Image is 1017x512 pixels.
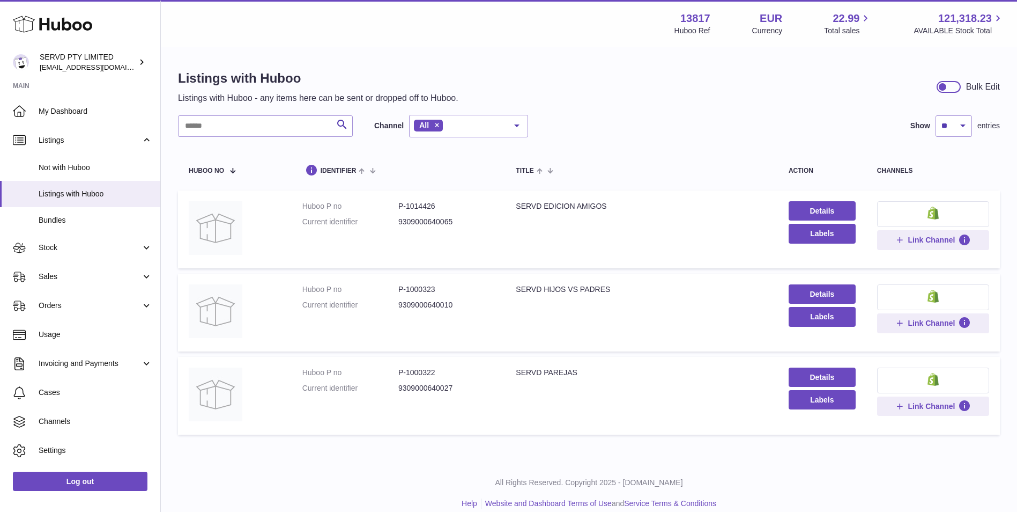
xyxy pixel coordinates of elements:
button: Labels [789,307,856,326]
dt: Huboo P no [302,201,398,211]
span: Huboo no [189,167,224,174]
span: Invoicing and Payments [39,359,141,369]
p: Listings with Huboo - any items here can be sent or dropped off to Huboo. [178,92,458,104]
img: internalAdmin-13817@internal.huboo.com [13,54,29,70]
a: Website and Dashboard Terms of Use [485,499,612,508]
dt: Current identifier [302,217,398,227]
img: shopify-small.png [927,290,939,303]
label: Show [910,121,930,131]
dd: 9309000640010 [398,300,494,310]
button: Link Channel [877,230,989,250]
span: Orders [39,301,141,311]
a: Service Terms & Conditions [624,499,716,508]
button: Labels [789,224,856,243]
div: SERVD PTY LIMITED [40,52,136,72]
span: Link Channel [908,235,955,245]
span: AVAILABLE Stock Total [914,26,1004,36]
a: Help [462,499,477,508]
a: Details [789,201,856,221]
span: 121,318.23 [938,11,992,26]
span: identifier [321,167,357,174]
span: entries [977,121,1000,131]
img: SERVD HIJOS VS PADRES [189,284,242,338]
a: Details [789,368,856,387]
span: title [516,167,533,174]
dt: Huboo P no [302,368,398,378]
dt: Huboo P no [302,284,398,295]
span: [EMAIL_ADDRESS][DOMAIN_NAME] [40,63,158,71]
a: 22.99 Total sales [824,11,872,36]
dt: Current identifier [302,383,398,393]
a: Log out [13,472,147,491]
label: Channel [374,121,404,131]
dd: 9309000640027 [398,383,494,393]
img: SERVD EDICION AMIGOS [189,201,242,255]
span: Channels [39,416,152,427]
span: Sales [39,272,141,282]
button: Labels [789,390,856,409]
div: SERVD EDICION AMIGOS [516,201,767,211]
li: and [481,499,716,509]
span: Settings [39,445,152,456]
dd: 9309000640065 [398,217,494,227]
span: Bundles [39,215,152,225]
a: 121,318.23 AVAILABLE Stock Total [914,11,1004,36]
span: Usage [39,330,152,340]
a: Details [789,284,856,304]
div: Huboo Ref [674,26,710,36]
dt: Current identifier [302,300,398,310]
span: All [419,121,429,129]
div: SERVD PAREJAS [516,368,767,378]
div: SERVD HIJOS VS PADRES [516,284,767,295]
span: 22.99 [833,11,859,26]
strong: EUR [760,11,782,26]
div: Bulk Edit [966,81,1000,93]
strong: 13817 [680,11,710,26]
div: channels [877,167,989,174]
dd: P-1014426 [398,201,494,211]
button: Link Channel [877,397,989,416]
span: Stock [39,243,141,253]
span: Cases [39,387,152,398]
span: Link Channel [908,401,955,411]
div: Currency [752,26,783,36]
span: Listings [39,135,141,145]
img: shopify-small.png [927,373,939,386]
img: SERVD PAREJAS [189,368,242,421]
p: All Rights Reserved. Copyright 2025 - [DOMAIN_NAME] [169,478,1008,488]
button: Link Channel [877,313,989,333]
h1: Listings with Huboo [178,70,458,87]
span: My Dashboard [39,106,152,116]
span: Not with Huboo [39,163,152,173]
div: action [789,167,856,174]
span: Link Channel [908,318,955,328]
span: Listings with Huboo [39,189,152,199]
span: Total sales [824,26,872,36]
img: shopify-small.png [927,207,939,220]
dd: P-1000322 [398,368,494,378]
dd: P-1000323 [398,284,494,295]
